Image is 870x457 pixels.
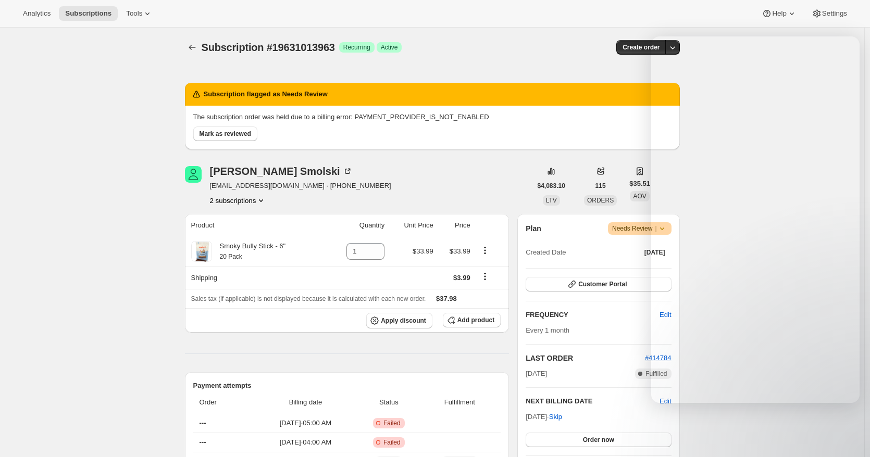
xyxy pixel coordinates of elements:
[477,271,493,282] button: Shipping actions
[120,6,159,21] button: Tools
[644,248,665,257] span: [DATE]
[645,354,672,362] a: #414784
[526,223,541,234] h2: Plan
[210,166,353,176] div: [PERSON_NAME] Smolski
[645,370,667,378] span: Fulfilled
[65,9,111,18] span: Subscriptions
[549,412,562,422] span: Skip
[327,214,388,237] th: Quantity
[126,9,142,18] span: Tools
[543,409,568,425] button: Skip
[526,433,671,447] button: Order now
[381,316,426,325] span: Apply discount
[193,112,672,122] p: The subscription order was held due to a billing error: PAYMENT_PROVIDER_IS_NOT_ENABLED
[23,9,51,18] span: Analytics
[835,411,860,436] iframe: Intercom live chat
[185,40,200,55] button: Subscriptions
[17,6,57,21] button: Analytics
[805,6,853,21] button: Settings
[629,179,650,189] span: $35.51
[381,43,398,52] span: Active
[220,253,242,260] small: 20 Pack
[366,313,432,328] button: Apply discount
[185,166,202,183] span: Betty Smolski
[200,130,251,138] span: Mark as reviewed
[587,197,614,204] span: ORDERS
[457,316,494,324] span: Add product
[612,223,667,234] span: Needs Review
[425,397,494,408] span: Fulfillment
[526,413,562,421] span: [DATE] ·
[200,438,206,446] span: ---
[450,247,470,255] span: $33.99
[526,353,645,363] h2: LAST ORDER
[772,9,786,18] span: Help
[526,310,660,320] h2: FREQUENCY
[531,179,571,193] button: $4,083.10
[538,182,565,190] span: $4,083.10
[651,36,860,403] iframe: Intercom live chat
[546,197,557,204] span: LTV
[638,245,672,260] button: [DATE]
[193,391,255,414] th: Order
[595,182,606,190] span: 115
[359,397,418,408] span: Status
[583,436,614,444] span: Order now
[526,369,547,379] span: [DATE]
[645,353,672,363] button: #414784
[383,419,401,427] span: Failed
[343,43,370,52] span: Recurring
[191,241,212,262] img: product img
[185,266,327,289] th: Shipping
[210,195,267,206] button: Product actions
[200,419,206,427] span: ---
[616,40,666,55] button: Create order
[383,438,401,447] span: Failed
[212,241,286,262] div: Smoky Bully Stick - 6"
[59,6,118,21] button: Subscriptions
[623,43,660,52] span: Create order
[436,295,457,302] span: $37.98
[258,437,353,448] span: [DATE] · 04:00 AM
[258,418,353,428] span: [DATE] · 05:00 AM
[413,247,433,255] span: $33.99
[822,9,847,18] span: Settings
[633,193,646,200] span: AOV
[191,295,426,302] span: Sales tax (if applicable) is not displayed because it is calculated with each new order.
[526,396,660,407] h2: NEXT BILLING DATE
[437,214,474,237] th: Price
[388,214,437,237] th: Unit Price
[258,397,353,408] span: Billing date
[443,313,501,327] button: Add product
[453,274,470,282] span: $3.99
[589,179,612,193] button: 115
[202,42,335,53] span: Subscription #19631013963
[578,280,627,288] span: Customer Portal
[185,214,327,237] th: Product
[526,247,566,258] span: Created Date
[193,126,257,141] button: Mark as reviewed
[526,326,569,334] span: Every 1 month
[204,89,328,99] h2: Subscription flagged as Needs Review
[526,277,671,291] button: Customer Portal
[755,6,803,21] button: Help
[193,380,501,391] h2: Payment attempts
[210,181,391,191] span: [EMAIL_ADDRESS][DOMAIN_NAME] · [PHONE_NUMBER]
[477,245,493,256] button: Product actions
